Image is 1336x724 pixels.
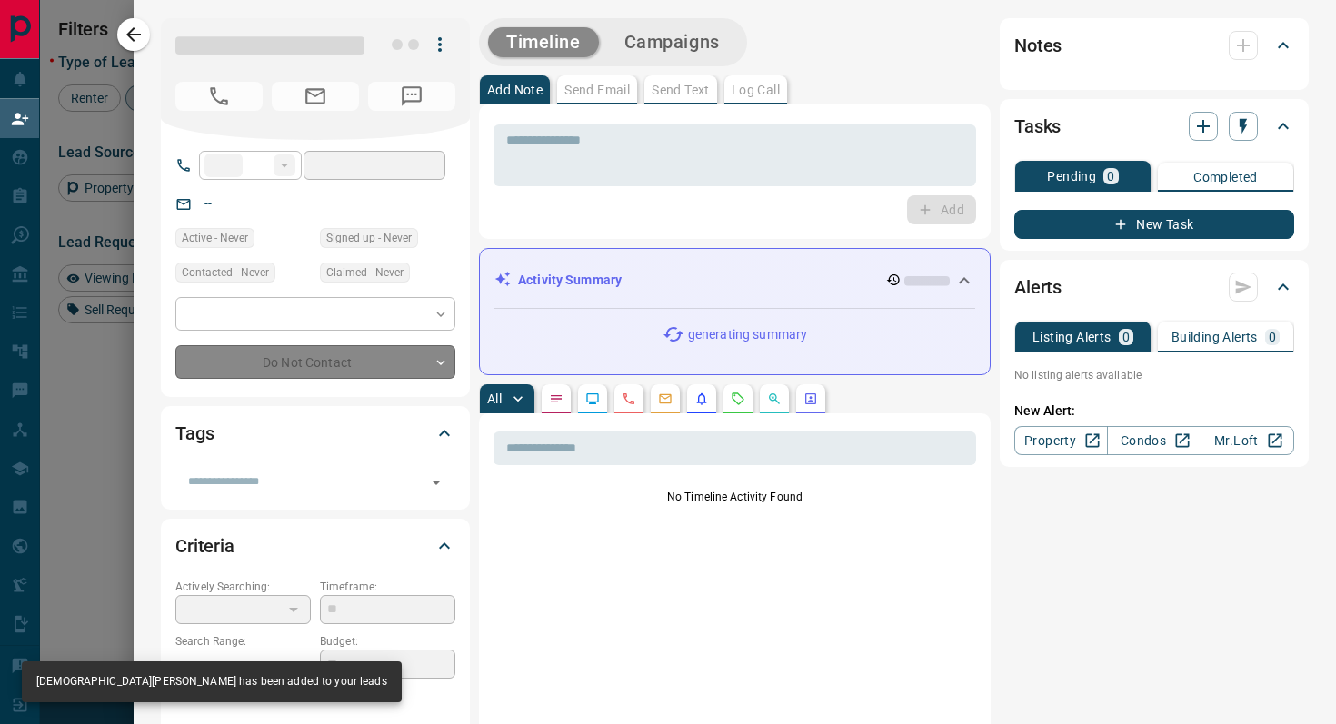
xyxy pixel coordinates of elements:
[1107,426,1201,455] a: Condos
[1014,112,1061,141] h2: Tasks
[694,392,709,406] svg: Listing Alerts
[204,196,212,211] a: --
[182,263,269,282] span: Contacted - Never
[1014,426,1108,455] a: Property
[487,84,543,96] p: Add Note
[1107,170,1114,183] p: 0
[326,229,412,247] span: Signed up - Never
[1014,402,1294,421] p: New Alert:
[1014,210,1294,239] button: New Task
[175,419,214,448] h2: Tags
[518,271,622,290] p: Activity Summary
[1201,426,1294,455] a: Mr.Loft
[175,633,311,650] p: Search Range:
[1032,331,1112,343] p: Listing Alerts
[488,27,599,57] button: Timeline
[175,579,311,595] p: Actively Searching:
[272,82,359,111] span: No Email
[326,263,404,282] span: Claimed - Never
[36,667,387,697] div: [DEMOGRAPHIC_DATA][PERSON_NAME] has been added to your leads
[803,392,818,406] svg: Agent Actions
[1014,31,1062,60] h2: Notes
[175,412,455,455] div: Tags
[1047,170,1096,183] p: Pending
[175,650,311,679] p: -- - --
[1269,331,1276,343] p: 0
[622,392,636,406] svg: Calls
[487,392,502,405] p: All
[494,263,975,297] div: Activity Summary
[585,392,600,406] svg: Lead Browsing Activity
[1171,331,1258,343] p: Building Alerts
[1193,171,1258,183] p: Completed
[1122,331,1130,343] p: 0
[1014,104,1294,148] div: Tasks
[182,229,248,247] span: Active - Never
[549,392,563,406] svg: Notes
[1014,24,1294,67] div: Notes
[688,325,807,344] p: generating summary
[494,489,976,505] p: No Timeline Activity Found
[175,524,455,568] div: Criteria
[1014,367,1294,383] p: No listing alerts available
[368,82,455,111] span: No Number
[320,633,455,650] p: Budget:
[175,531,234,560] h2: Criteria
[175,345,455,379] div: Do Not Contact
[424,470,449,495] button: Open
[175,82,263,111] span: No Number
[606,27,738,57] button: Campaigns
[320,579,455,595] p: Timeframe:
[658,392,673,406] svg: Emails
[731,392,745,406] svg: Requests
[1014,265,1294,309] div: Alerts
[767,392,782,406] svg: Opportunities
[1014,273,1062,302] h2: Alerts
